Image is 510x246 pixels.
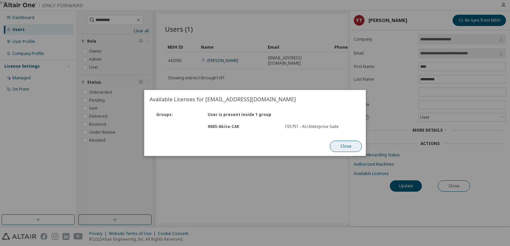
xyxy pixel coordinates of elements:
div: 9065 - Akita-CAE [204,124,281,129]
button: Close [330,141,362,152]
div: Groups : [152,112,204,117]
div: User is present inside 1 group [204,112,281,117]
div: 155751 - AU Enterprise Suite [285,124,354,129]
h2: Available Licenses for [EMAIL_ADDRESS][DOMAIN_NAME] [144,90,366,109]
